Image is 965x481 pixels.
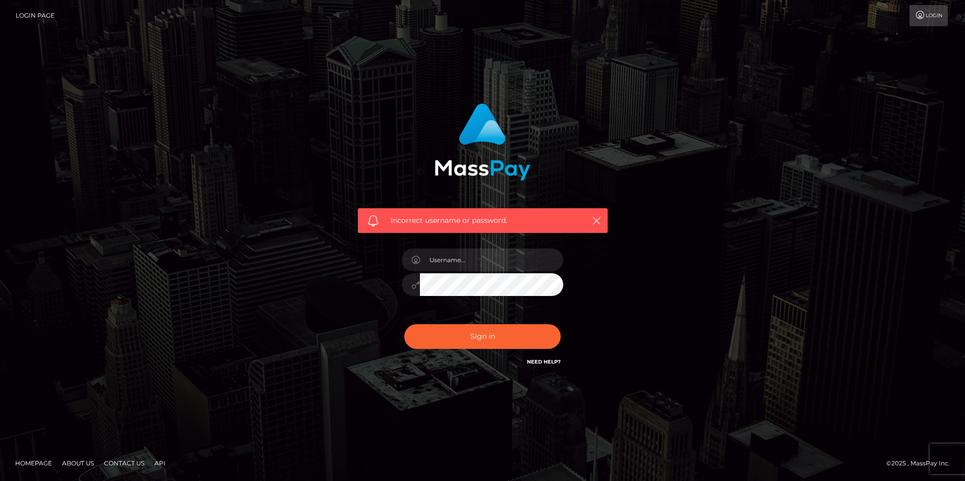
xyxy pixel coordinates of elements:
a: Login [909,5,948,26]
button: Sign in [404,324,561,349]
img: MassPay Login [435,103,530,181]
a: Homepage [11,455,56,471]
a: API [150,455,170,471]
div: © 2025 , MassPay Inc. [886,458,957,469]
a: Login Page [16,5,55,26]
input: Username... [420,249,563,271]
a: Contact Us [100,455,148,471]
a: Need Help? [527,358,561,365]
a: About Us [58,455,98,471]
span: Incorrect username or password. [391,215,575,226]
